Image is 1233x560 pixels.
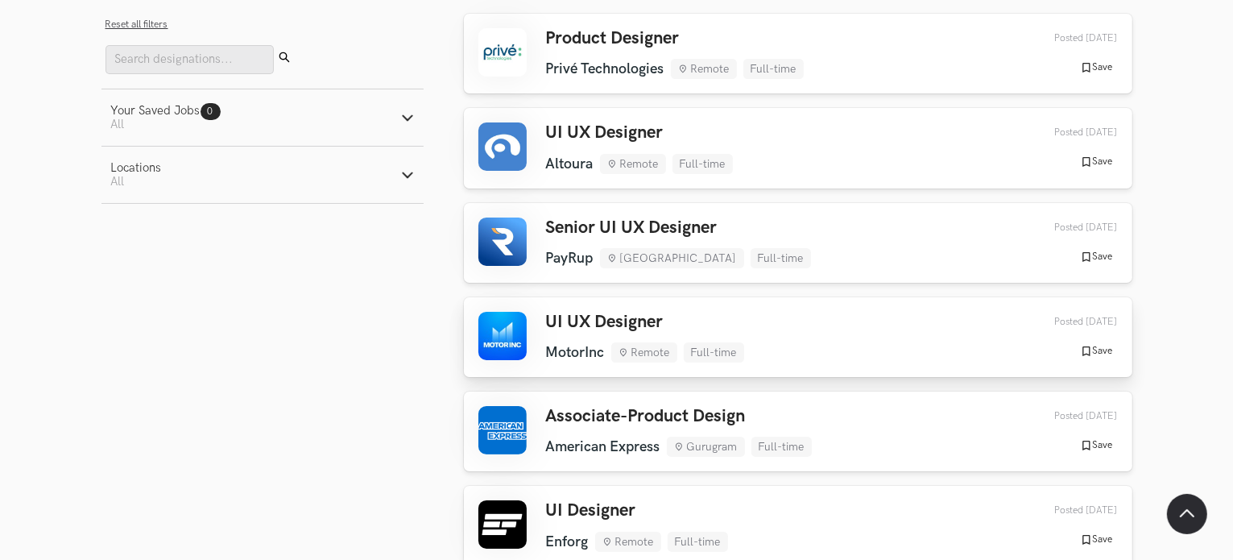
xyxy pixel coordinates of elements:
[546,438,660,455] li: American Express
[546,122,733,143] h3: UI UX Designer
[546,28,804,49] h3: Product Designer
[464,108,1132,188] a: UI UX Designer Altoura Remote Full-time Posted [DATE] Save
[667,437,745,457] li: Gurugram
[672,154,733,174] li: Full-time
[1017,316,1118,328] div: 27th Sep
[751,437,812,457] li: Full-time
[1017,32,1118,44] div: 06th Oct
[684,342,744,363] li: Full-time
[101,89,424,146] button: Your Saved Jobs0 All
[611,342,677,363] li: Remote
[668,532,728,552] li: Full-time
[546,406,812,427] h3: Associate-Product Design
[546,156,594,172] li: Altoura
[1075,60,1118,75] button: Save
[546,533,589,550] li: Enforg
[1017,222,1118,234] div: 27th Sep
[464,297,1132,377] a: UI UX Designer MotorInc Remote Full-time Posted [DATE] Save
[546,250,594,267] li: PayRup
[600,248,744,268] li: [GEOGRAPHIC_DATA]
[743,59,804,79] li: Full-time
[595,532,661,552] li: Remote
[1017,127,1118,139] div: 29th Sep
[101,147,424,203] button: LocationsAll
[1075,250,1118,264] button: Save
[106,19,168,31] button: Reset all filters
[106,45,274,74] input: Search
[111,104,221,118] div: Your Saved Jobs
[1075,344,1118,359] button: Save
[111,118,125,131] span: All
[1017,504,1118,516] div: 27th Sep
[208,106,213,118] span: 0
[464,203,1132,283] a: Senior UI UX Designer PayRup [GEOGRAPHIC_DATA] Full-time Posted [DATE] Save
[464,14,1132,93] a: Product Designer Privé Technologies Remote Full-time Posted [DATE] Save
[464,392,1132,471] a: Associate-Product Design American Express Gurugram Full-time Posted [DATE] Save
[546,344,605,361] li: MotorInc
[111,161,162,175] div: Locations
[600,154,666,174] li: Remote
[546,500,728,521] h3: UI Designer
[546,312,744,333] h3: UI UX Designer
[111,175,125,189] span: All
[546,60,664,77] li: Privé Technologies
[1075,155,1118,169] button: Save
[546,218,811,239] h3: Senior UI UX Designer
[1075,438,1118,453] button: Save
[751,248,811,268] li: Full-time
[1075,533,1118,547] button: Save
[1017,410,1118,422] div: 27th Sep
[671,59,737,79] li: Remote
